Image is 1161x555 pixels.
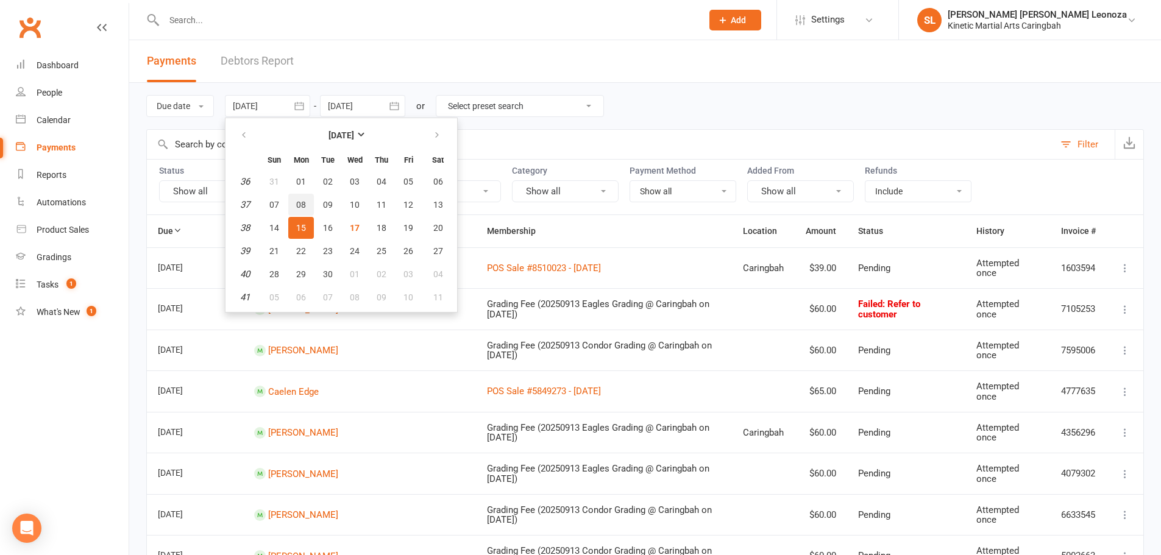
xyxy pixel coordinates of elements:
[12,514,41,543] div: Open Intercom Messenger
[342,194,367,216] button: 10
[342,171,367,193] button: 03
[1050,330,1107,371] td: 7595006
[261,263,287,285] button: 28
[158,504,214,523] div: [DATE]
[296,292,306,302] span: 06
[37,60,79,70] div: Dashboard
[158,381,214,400] div: [DATE]
[1050,453,1107,494] td: 4079302
[147,215,243,247] th: Due
[1050,247,1107,289] td: 1603594
[976,422,1019,444] span: Attempted once
[403,177,413,186] span: 05
[976,258,1019,279] span: Attempted once
[422,263,453,285] button: 04
[87,306,96,316] span: 1
[858,509,890,520] span: Pending
[328,130,354,140] strong: [DATE]
[965,215,1050,247] th: History
[433,269,443,279] span: 04
[422,286,453,308] button: 11
[350,200,360,210] span: 10
[403,223,413,233] span: 19
[16,299,129,326] a: What's New1
[350,292,360,302] span: 08
[269,177,279,186] span: 31
[288,171,314,193] button: 01
[976,381,1019,402] span: Attempted once
[315,217,341,239] button: 16
[240,292,250,303] em: 41
[37,88,62,97] div: People
[315,240,341,262] button: 23
[240,246,250,256] em: 39
[240,199,250,210] em: 37
[858,299,920,320] span: Failed
[315,194,341,216] button: 09
[369,194,394,216] button: 11
[795,453,847,494] td: $60.00
[1050,412,1107,453] td: 4356296
[159,166,266,175] label: Status
[350,246,360,256] span: 24
[296,269,306,279] span: 29
[342,240,367,262] button: 24
[369,263,394,285] button: 02
[795,247,847,289] td: $39.00
[512,180,619,202] button: Show all
[630,166,736,175] label: Payment Method
[416,99,425,113] div: or
[476,215,732,247] th: Membership
[433,223,443,233] span: 20
[350,177,360,186] span: 03
[323,223,333,233] span: 16
[288,240,314,262] button: 22
[396,263,421,285] button: 03
[350,269,360,279] span: 01
[487,263,601,274] a: POS Sale #8510023 - [DATE]
[858,427,890,438] span: Pending
[976,299,1019,320] span: Attempted once
[732,247,795,289] td: Caringbah
[37,170,66,180] div: Reports
[795,288,847,330] td: $60.00
[487,386,601,397] a: POS Sale #5849273 - [DATE]
[1078,137,1098,152] div: Filter
[269,223,279,233] span: 14
[512,166,619,175] label: Category
[1054,130,1115,159] button: Filter
[147,130,1054,159] input: Search by contact name or invoice number
[732,412,795,453] td: Caringbah
[288,286,314,308] button: 06
[243,215,476,247] th: Contact
[268,468,338,479] a: [PERSON_NAME]
[422,171,453,193] button: 06
[323,292,333,302] span: 07
[487,299,709,320] span: Grading Fee (20250913 Eagles Grading @ Caringbah on [DATE])
[396,217,421,239] button: 19
[369,217,394,239] button: 18
[369,171,394,193] button: 04
[403,246,413,256] span: 26
[377,177,386,186] span: 04
[433,177,443,186] span: 06
[369,240,394,262] button: 25
[268,386,319,397] a: Caelen Edge
[16,161,129,189] a: Reports
[795,330,847,371] td: $60.00
[37,197,86,207] div: Automations
[858,345,890,356] span: Pending
[1050,494,1107,536] td: 6633545
[865,166,971,175] label: Refunds
[350,223,360,233] span: 17
[487,463,709,484] span: Grading Fee (20250913 Eagles Grading @ Caringbah on [DATE])
[37,307,80,317] div: What's New
[976,463,1019,484] span: Attempted once
[158,340,214,359] div: [DATE]
[261,240,287,262] button: 21
[16,52,129,79] a: Dashboard
[261,217,287,239] button: 14
[858,386,890,397] span: Pending
[16,134,129,161] a: Payments
[261,286,287,308] button: 05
